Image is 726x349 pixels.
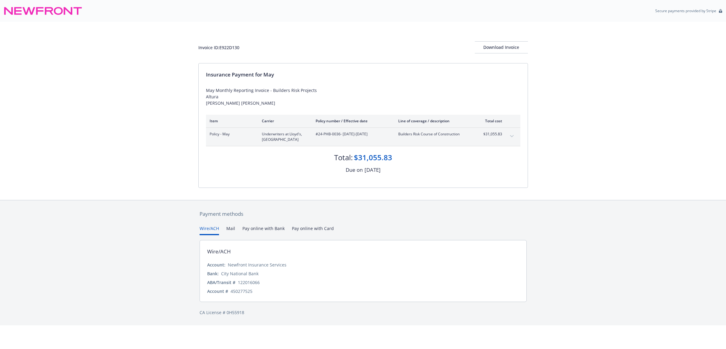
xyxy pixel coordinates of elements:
div: Download Invoice [475,42,528,53]
span: Policy - May [210,131,252,137]
div: Payment methods [200,210,527,218]
div: CA License # 0H55918 [200,309,527,316]
span: Underwriters at Lloyd's, [GEOGRAPHIC_DATA] [262,131,306,142]
div: Total: [334,152,353,163]
div: Account # [207,288,228,294]
div: Due on [346,166,363,174]
div: Newfront Insurance Services [228,262,286,268]
span: Builders Risk Course of Construction [398,131,470,137]
div: Insurance Payment for May [206,71,520,79]
div: Carrier [262,118,306,124]
button: Wire/ACH [200,225,219,235]
div: 122016066 [238,279,260,286]
span: $31,055.83 [479,131,502,137]
button: Download Invoice [475,41,528,53]
div: Invoice ID: E922D130 [198,44,239,51]
button: expand content [507,131,517,141]
div: Bank: [207,270,219,277]
div: ABA/Transit # [207,279,235,286]
button: Pay online with Bank [242,225,285,235]
div: Wire/ACH [207,248,231,256]
div: Account: [207,262,225,268]
span: #24-PHB-0036 - [DATE]-[DATE] [316,131,389,137]
div: Policy number / Effective date [316,118,389,124]
div: City National Bank [221,270,259,277]
button: Pay online with Card [292,225,334,235]
div: Line of coverage / description [398,118,470,124]
div: Item [210,118,252,124]
div: May Monthly Reporting Invoice - Builders Risk Projects Altura [PERSON_NAME] [PERSON_NAME] [206,87,520,106]
div: $31,055.83 [354,152,392,163]
div: 450277525 [231,288,252,294]
div: Policy - MayUnderwriters at Lloyd's, [GEOGRAPHIC_DATA]#24-PHB-0036- [DATE]-[DATE]Builders Risk Co... [206,128,520,146]
div: [DATE] [365,166,381,174]
div: Total cost [479,118,502,124]
p: Secure payments provided by Stripe [655,8,716,13]
button: Mail [226,225,235,235]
